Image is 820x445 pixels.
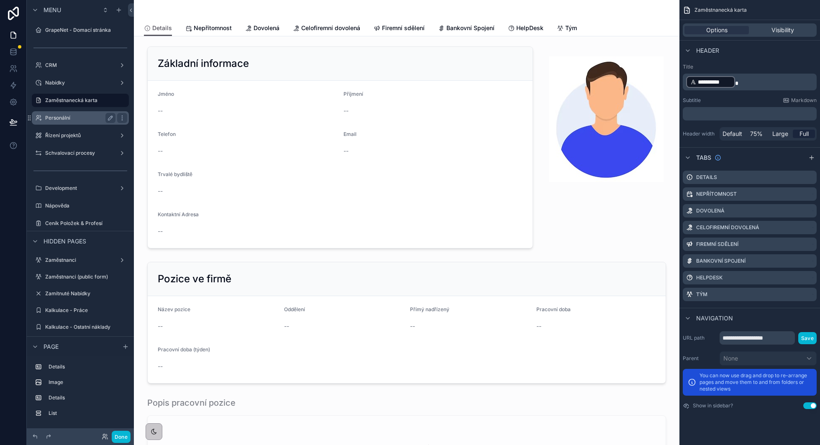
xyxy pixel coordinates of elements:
a: Details [144,20,172,36]
label: Bankovní Spojení [696,258,746,264]
label: Tým [696,291,707,298]
span: None [723,354,738,363]
span: Celofiremní dovolená [301,24,360,32]
span: Page [44,343,59,351]
span: Large [772,130,788,138]
label: Ceník Položek & Profesí [45,220,127,227]
span: Bankovní Spojení [446,24,495,32]
label: HelpDesk [696,274,723,281]
a: Kalkulace - Ostatní náklady [32,320,129,334]
label: Kalkulace - Práce [45,307,127,314]
label: Kalkulace - Ostatní náklady [45,324,127,330]
div: scrollable content [683,107,817,120]
a: HelpDesk [508,20,543,37]
a: Zaměstnanci (public form) [32,270,129,284]
a: GrapeNet - Domací stránka [32,23,129,37]
label: Zaměstnanci [45,257,115,263]
a: Ceník Položek & Profesí [32,217,129,230]
button: None [720,351,817,366]
p: You can now use drag and drop to re-arrange pages and move them to and from folders or nested views [700,372,812,392]
span: Navigation [696,314,733,322]
label: Subtitle [683,97,701,104]
span: Full [799,130,809,138]
label: Zamítnuté Nabídky [45,290,127,297]
label: Nápověda [45,202,127,209]
label: Parent [683,355,716,362]
a: CRM [32,59,129,72]
span: Visibility [771,26,794,34]
a: Zaměstnanecká karta [32,94,129,107]
span: Zaměstnanecká karta [694,7,747,13]
span: Options [706,26,728,34]
label: Development [45,185,115,192]
a: Zamítnuté Nabídky [32,287,129,300]
label: Details [49,363,126,370]
a: Development [32,182,129,195]
label: Details [49,394,126,401]
a: Nabídky [32,76,129,90]
label: CRM [45,62,115,69]
label: Schvalovací procesy [45,150,115,156]
label: URL path [683,335,716,341]
label: Řízení projektů [45,132,115,139]
label: Details [696,174,717,181]
a: Schvalovací procesy [32,146,129,160]
span: Hidden pages [44,237,86,246]
span: Menu [44,6,61,14]
span: 75% [750,130,763,138]
label: Personální [45,115,112,121]
label: Zaměstnanecká karta [45,97,124,104]
span: Tým [565,24,577,32]
button: Save [798,332,817,344]
a: Celofiremní dovolená [293,20,360,37]
span: Markdown [791,97,817,104]
span: Details [152,24,172,32]
label: List [49,410,126,417]
button: Done [112,431,131,443]
a: Firemní sdělení [374,20,425,37]
span: HelpDesk [516,24,543,32]
label: Show in sidebar? [693,402,733,409]
label: Header width [683,130,716,137]
div: scrollable content [683,74,817,90]
a: Kalkulace - Práce [32,304,129,317]
span: Nepřítomnost [194,24,232,32]
div: scrollable content [27,356,134,428]
label: Dovolená [696,207,725,214]
a: Nápověda [32,199,129,212]
a: Bankovní Spojení [438,20,495,37]
label: Zaměstnanci (public form) [45,274,127,280]
a: Tým [557,20,577,37]
label: GrapeNet - Domací stránka [45,27,127,33]
span: Dovolená [254,24,279,32]
a: Nepřítomnost [185,20,232,37]
span: Default [723,130,742,138]
a: Zaměstnanci [32,253,129,267]
label: Firemní sdělení [696,241,738,248]
label: Image [49,379,126,386]
a: Personální [32,111,129,125]
a: Markdown [783,97,817,104]
label: Nepřítomnost [696,191,737,197]
span: Firemní sdělení [382,24,425,32]
label: Nabídky [45,79,115,86]
span: Header [696,46,719,55]
label: Celofiremní dovolená [696,224,759,231]
label: Title [683,64,817,70]
a: Dovolená [245,20,279,37]
a: Řízení projektů [32,129,129,142]
span: Tabs [696,153,711,162]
